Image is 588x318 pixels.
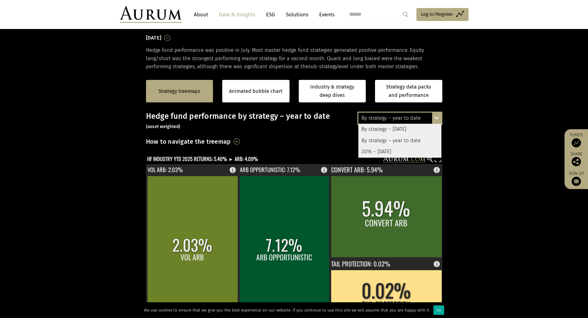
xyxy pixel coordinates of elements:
[120,6,181,23] img: Aurum
[358,135,441,146] div: By strategy – year to date
[433,305,444,315] div: Ok
[358,124,441,135] div: By strategy – [DATE]
[572,138,581,147] img: Access Funds
[146,124,181,129] small: (asset weighted)
[283,9,311,20] a: Solutions
[158,87,200,95] a: Strategy treemaps
[358,113,441,124] div: By strategy – year to date
[316,9,335,20] a: Events
[191,9,211,20] a: About
[146,112,442,130] h3: Hedge fund performance by strategy – year to date
[572,157,581,166] img: Share this post
[568,171,585,186] a: Sign up
[308,64,337,69] span: sub-strategy
[358,146,441,157] div: 2016 – [DATE]
[421,10,453,18] span: Log in/Register
[229,87,282,95] a: Animated bubble chart
[568,132,585,147] a: Funds
[375,80,442,102] a: Strategy data packs and performance
[416,8,469,21] a: Log in/Register
[568,152,585,166] div: Share
[146,136,231,147] h3: How to navigate the treemap
[572,177,581,186] img: Sign up to our newsletter
[399,8,412,21] input: Submit
[299,80,366,102] a: Industry & strategy deep dives
[216,9,258,20] a: Data & Insights
[146,46,442,71] p: Hedge fund performance was positive in July. Most master hedge fund strategies generated positive...
[146,33,161,43] h3: [DATE]
[263,9,278,20] a: ESG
